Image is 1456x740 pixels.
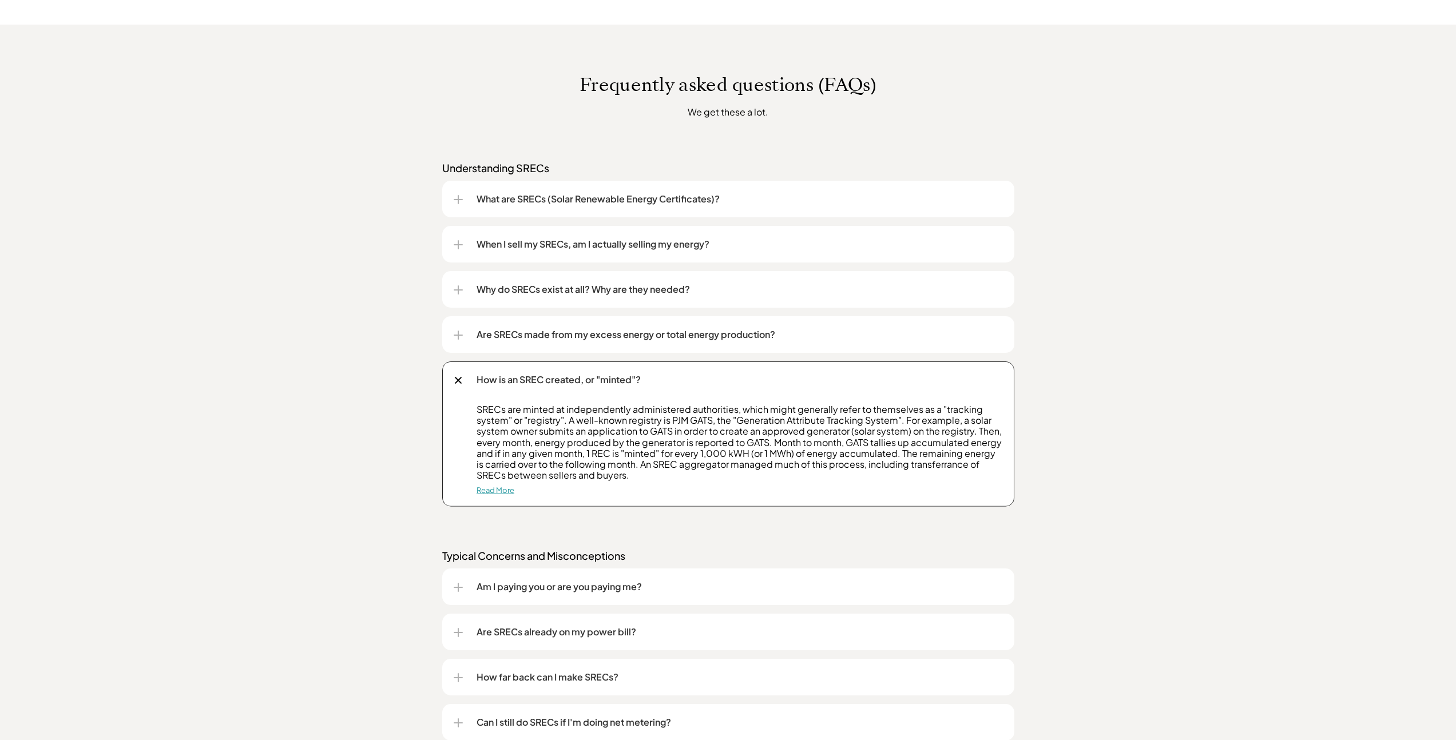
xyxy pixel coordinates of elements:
p: How is an SREC created, or "minted"? [477,373,1003,387]
p: Are SRECs already on my power bill? [477,625,1003,639]
p: How far back can I make SRECs? [477,670,1003,684]
p: Why do SRECs exist at all? Why are they needed? [477,283,1003,296]
p: What are SRECs (Solar Renewable Energy Certificates)? [477,192,1003,206]
p: Typical Concerns and Misconceptions [442,549,1014,563]
p: Can I still do SRECs if I'm doing net metering? [477,715,1003,729]
p: When I sell my SRECs, am I actually selling my energy? [477,237,1003,251]
p: Understanding SRECs [442,161,1014,175]
p: Am I paying you or are you paying me? [477,580,1003,594]
a: Read More [477,486,514,495]
p: Frequently asked questions (FAQs) [402,74,1054,96]
p: We get these a lot. [516,105,940,119]
p: Are SRECs made from my excess energy or total energy production? [477,328,1003,341]
p: SRECs are minted at independently administered authorities, which might generally refer to themse... [477,404,1003,480]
